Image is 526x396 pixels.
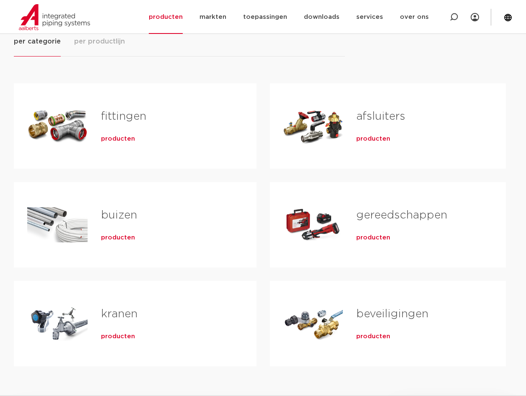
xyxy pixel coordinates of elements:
a: producten [101,332,135,341]
a: beveiligingen [356,309,428,319]
a: gereedschappen [356,210,447,221]
a: producten [101,135,135,143]
span: per productlijn [74,36,125,46]
a: fittingen [101,111,146,122]
a: producten [356,234,390,242]
a: producten [356,135,390,143]
a: producten [101,234,135,242]
a: producten [356,332,390,341]
a: kranen [101,309,137,319]
div: Tabs. Open items met enter of spatie, sluit af met escape en navigeer met de pijltoetsen. [14,36,513,380]
a: afsluiters [356,111,405,122]
a: buizen [101,210,137,221]
span: per categorie [14,36,61,46]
